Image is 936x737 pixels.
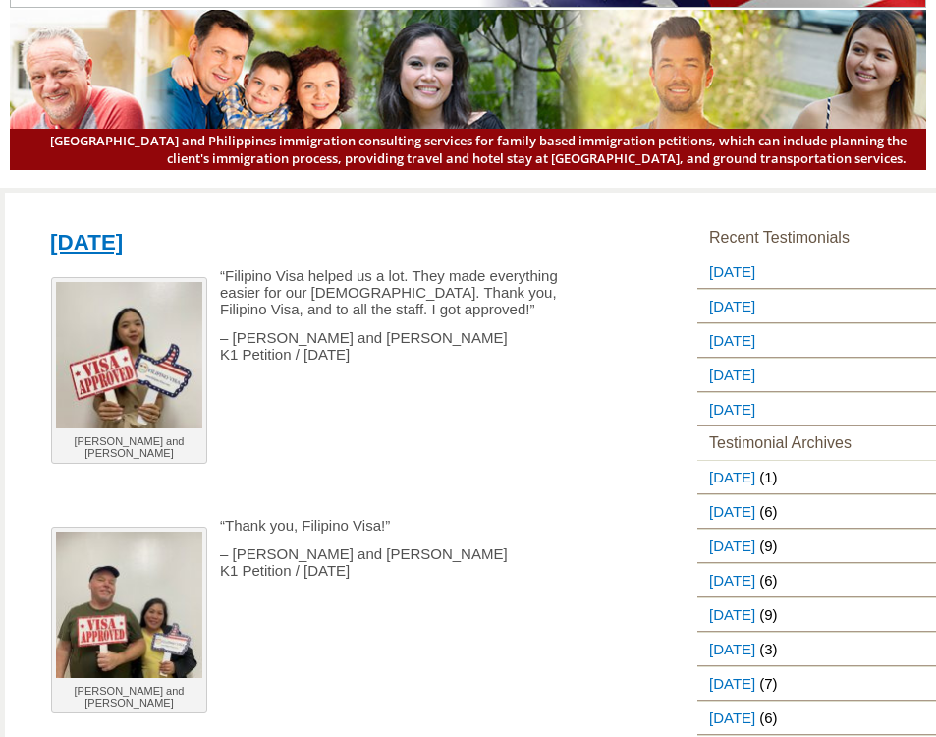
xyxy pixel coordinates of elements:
a: [DATE] [697,530,759,562]
p: “Thank you, Filipino Visa!” [38,517,602,534]
span: – [PERSON_NAME] and [PERSON_NAME] K1 Petition / [DATE] [220,545,508,579]
a: [DATE] [697,255,759,288]
a: [DATE] [697,359,759,391]
a: [DATE] [697,598,759,631]
a: [DATE] [697,495,759,528]
img: Leonard and Leah [56,532,202,678]
a: [DATE] [697,633,759,665]
a: [DATE] [697,667,759,700]
a: [DATE] [697,324,759,357]
a: [DATE] [697,290,759,322]
a: [DATE] [697,564,759,596]
img: Joseph and Jhoanna [56,282,202,428]
span: – [PERSON_NAME] and [PERSON_NAME] K1 Petition / [DATE] [220,329,508,363]
p: [PERSON_NAME] and [PERSON_NAME] [56,685,202,709]
a: [DATE] [697,393,759,425]
a: [DATE] [697,461,759,493]
p: “Filipino Visa helped us a lot. They made everything easier for our [DEMOGRAPHIC_DATA]. Thank you... [38,267,602,317]
p: [PERSON_NAME] and [PERSON_NAME] [56,435,202,459]
a: [DATE] [50,230,123,255]
span: [GEOGRAPHIC_DATA] and Philippines immigration consulting services for family based immigration pe... [29,132,908,167]
a: [DATE] [697,702,759,734]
